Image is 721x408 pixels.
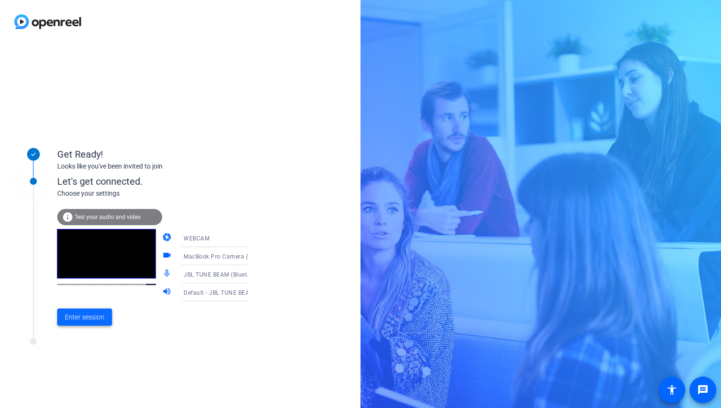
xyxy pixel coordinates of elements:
span: WEBCAM [184,235,209,242]
div: Let's get connected. [57,174,268,189]
mat-icon: videocam [162,250,174,262]
span: JBL TUNE BEAM (Bluetooth) [184,270,262,278]
span: Test your audio and video [74,214,141,220]
mat-icon: accessibility [666,384,678,396]
div: Looks like you've been invited to join [57,161,248,171]
button: Enter session [57,308,112,326]
mat-icon: message [697,384,709,396]
div: Get Ready! [57,147,248,161]
mat-icon: info [62,211,73,223]
mat-icon: camera [162,232,174,244]
span: MacBook Pro Camera (0000:0001) [184,252,280,260]
div: Choose your settings [57,189,268,199]
span: Default - JBL TUNE BEAM (Bluetooth) [184,289,288,296]
mat-icon: volume_up [162,287,174,298]
span: Enter session [65,312,104,322]
mat-icon: mic_none [162,269,174,280]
